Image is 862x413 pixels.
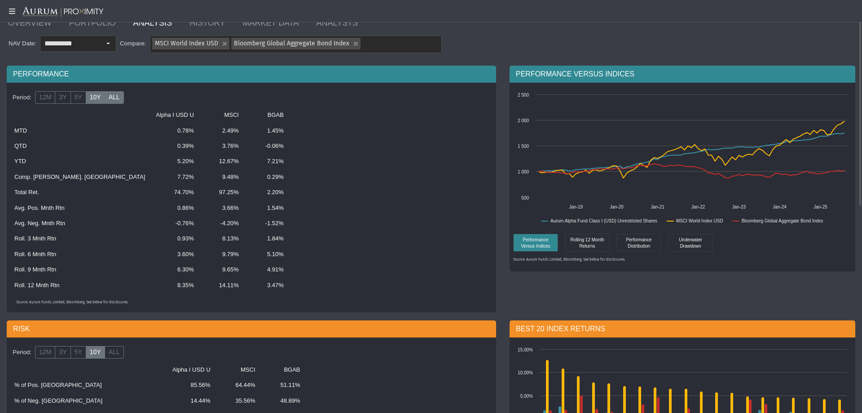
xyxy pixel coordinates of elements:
[55,91,70,104] label: 3Y
[513,234,558,252] div: Performance Versus Indices
[116,40,150,48] div: Compare:
[567,236,607,249] div: Rolling 12 Month Returns
[150,123,199,138] td: 0.78%
[9,185,150,200] td: Total Ret.
[9,231,150,246] td: Roll. 3 Mnth Rtn
[244,169,289,185] td: 0.29%
[9,393,167,409] td: % of Neg. [GEOGRAPHIC_DATA]
[105,346,124,359] label: ALL
[670,236,711,249] div: Underwater Drawdown
[167,393,216,409] td: 14.44%
[150,36,442,53] dx-tag-box: MSCI World Index USD Bloomberg Global Aggregate Bond Index
[616,234,661,252] div: Performance Distribution
[9,377,167,393] td: % of Pos. [GEOGRAPHIC_DATA]
[150,278,199,293] td: 8.35%
[518,370,533,375] text: 10.00%
[199,107,244,123] td: MSCI
[86,346,105,359] label: 10Y
[7,66,496,83] div: PERFORMANCE
[565,234,610,252] div: Rolling 12 Month Returns
[742,218,823,223] text: Bloomberg Global Aggregate Bond Index
[234,40,349,47] span: Bloomberg Global Aggregate Bond Index
[244,247,289,262] td: 5.10%
[244,123,289,138] td: 1.45%
[55,346,70,359] label: 3Y
[150,216,199,231] td: -0.76%
[619,236,659,249] div: Performance Distribution
[150,169,199,185] td: 7.72%
[216,393,261,409] td: 35.56%
[199,185,244,200] td: 97.25%
[518,169,529,174] text: 1 000
[9,169,150,185] td: Comp. [PERSON_NAME]. [GEOGRAPHIC_DATA]
[244,216,289,231] td: -1.52%
[199,200,244,216] td: 3.66%
[150,36,229,49] div: MSCI World Index USD
[216,377,261,393] td: 64.44%
[676,218,723,223] text: MSCI World Index USD
[35,346,55,359] label: 12M
[244,138,289,154] td: -0.06%
[62,14,127,32] a: PORTFOLIO
[70,91,86,104] label: 5Y
[569,204,583,209] text: Jan-19
[150,107,199,123] td: Alpha I USD U
[150,262,199,277] td: 6.30%
[199,138,244,154] td: 3.76%
[309,14,369,32] a: ANALYSTS
[150,231,199,246] td: 0.93%
[814,204,827,209] text: Jan-25
[229,36,361,49] div: Bloomberg Global Aggregate Bond Index
[150,200,199,216] td: 0.86%
[199,278,244,293] td: 14.11%
[86,91,105,104] label: 10Y
[244,278,289,293] td: 3.47%
[7,40,40,48] div: NAV Date:
[22,7,103,18] img: Aurum-Proximity%20white.svg
[199,231,244,246] td: 8.13%
[610,204,624,209] text: Jan-20
[199,262,244,277] td: 9.65%
[105,91,124,104] label: ALL
[16,300,487,305] p: Source: Aurum Funds Limited, Bloomberg, See below for disclosures
[167,377,216,393] td: 85.56%
[199,216,244,231] td: -4.20%
[244,200,289,216] td: 1.54%
[515,236,556,249] div: Performance Versus Indices
[510,66,855,83] div: PERFORMANCE VERSUS INDICES
[513,258,852,262] p: Source: Aurum Funds Limited, Bloomberg, See below for disclosures
[520,394,533,399] text: 5.00%
[199,154,244,169] td: 12.67%
[167,362,216,377] td: Alpha I USD U
[9,345,35,360] div: Period:
[216,362,261,377] td: MSCI
[732,204,746,209] text: Jan-23
[126,14,183,32] a: ANALYSIS
[35,91,55,104] label: 12M
[9,123,150,138] td: MTD
[9,278,150,293] td: Roll. 12 Mnth Rtn
[199,247,244,262] td: 9.79%
[199,169,244,185] td: 9.48%
[7,320,496,338] div: RISK
[150,154,199,169] td: 5.20%
[236,14,309,32] a: MARKET DATA
[244,231,289,246] td: 1.84%
[150,185,199,200] td: 74.70%
[550,218,657,223] text: Aurum Alpha Fund Class I (USD) Unrestricted Shares
[668,234,713,252] div: Underwater Drawdown
[651,204,664,209] text: Jan-21
[9,138,150,154] td: QTD
[244,154,289,169] td: 7.21%
[261,393,306,409] td: 48.89%
[518,93,529,98] text: 2 500
[183,14,236,32] a: HISTORY
[101,36,116,51] div: Select
[518,144,529,149] text: 1 500
[521,195,529,200] text: 500
[773,204,787,209] text: Jan-24
[150,138,199,154] td: 0.39%
[9,154,150,169] td: YTD
[261,377,306,393] td: 51.11%
[1,14,62,32] a: OVERVIEW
